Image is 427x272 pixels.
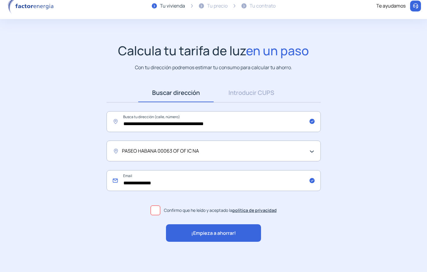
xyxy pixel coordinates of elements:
[160,2,185,10] div: Tu vivienda
[250,2,276,10] div: Tu contrato
[376,2,406,10] div: Te ayudamos
[207,2,228,10] div: Tu precio
[164,207,277,214] span: Confirmo que he leído y aceptado la
[413,3,419,9] img: llamar
[191,229,236,237] span: ¡Empieza a ahorrar!
[214,83,289,102] a: Introducir CUPS
[135,64,292,71] p: Con tu dirección podremos estimar tu consumo para calcular tu ahorro.
[138,83,214,102] a: Buscar dirección
[118,43,309,58] h1: Calcula tu tarifa de luz
[246,42,309,59] span: en un paso
[232,207,277,213] a: política de privacidad
[122,147,199,155] span: PASEO HABANA 00063 OF OF IC NA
